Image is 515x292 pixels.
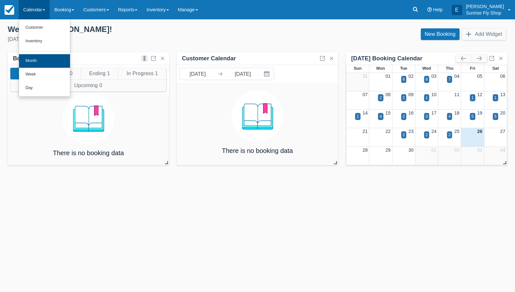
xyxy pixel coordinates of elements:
[408,147,413,153] a: 30
[19,21,70,35] a: Customer
[403,114,405,119] div: 2
[426,95,428,101] div: 1
[53,149,124,156] h4: There is no booking data
[13,55,67,62] div: Bookings by Month
[494,95,497,101] div: 1
[385,74,391,79] a: 01
[225,68,261,80] input: End Date
[431,147,437,153] a: 01
[10,80,166,91] button: Upcoming 0
[408,74,413,79] a: 02
[19,19,70,97] ul: Calendar
[454,110,460,116] a: 18
[385,147,391,153] a: 29
[426,76,428,82] div: 8
[431,74,437,79] a: 03
[494,114,497,119] div: 5
[380,114,382,119] div: 4
[449,76,451,82] div: 7
[19,54,70,68] a: Month
[426,114,428,119] div: 3
[477,147,482,153] a: 03
[362,74,368,79] a: 31
[362,147,368,153] a: 28
[403,95,405,101] div: 2
[471,95,474,101] div: 1
[431,110,437,116] a: 17
[477,129,482,134] a: 26
[500,92,505,97] a: 13
[180,68,216,80] input: Start Date
[232,90,283,142] img: booking.png
[385,129,391,134] a: 22
[466,10,504,16] p: Sunrise Fly Shop
[452,5,462,15] div: E
[362,92,368,97] a: 07
[385,92,391,97] a: 08
[5,5,14,15] img: checkfront-main-nav-mini-logo.png
[500,74,505,79] a: 06
[422,66,431,71] span: Wed
[431,129,437,134] a: 24
[426,132,428,138] div: 2
[19,68,70,81] a: Week
[403,76,405,82] div: 8
[408,110,413,116] a: 16
[454,92,460,97] a: 11
[19,35,70,48] a: Inventory
[376,66,385,71] span: Mon
[477,92,482,97] a: 12
[380,95,382,101] div: 2
[261,68,274,80] button: Interact with the calendar and add the check-in date for your trip.
[431,92,437,97] a: 10
[454,74,460,79] a: 04
[500,129,505,134] a: 27
[421,28,460,40] a: New Booking
[408,92,413,97] a: 09
[19,81,70,95] a: Day
[385,110,391,116] a: 15
[449,132,451,138] div: 2
[433,7,443,12] span: Help
[408,129,413,134] a: 23
[400,66,407,71] span: Tue
[466,3,504,10] p: [PERSON_NAME]
[63,93,114,144] img: booking.png
[500,110,505,116] a: 20
[222,147,293,154] h4: There is no booking data
[362,110,368,116] a: 14
[362,129,368,134] a: 21
[470,66,475,71] span: Fri
[449,114,451,119] div: 4
[500,147,505,153] a: 04
[118,68,166,79] button: In Progress 1
[403,132,405,138] div: 2
[182,55,236,62] div: Customer Calendar
[446,66,453,71] span: Thu
[351,55,456,62] div: [DATE] Booking Calendar
[471,114,474,119] div: 5
[354,66,361,71] span: Sun
[81,68,118,79] button: Ending 1
[8,25,253,34] div: Welcome , [PERSON_NAME] !
[454,129,460,134] a: 25
[477,110,482,116] a: 19
[10,68,42,79] button: New 0
[462,28,506,40] button: Add Widget
[454,147,460,153] a: 02
[492,66,499,71] span: Sat
[8,35,253,43] div: [DATE]
[427,7,432,12] i: Help
[357,114,359,119] div: 1
[477,74,482,79] a: 05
